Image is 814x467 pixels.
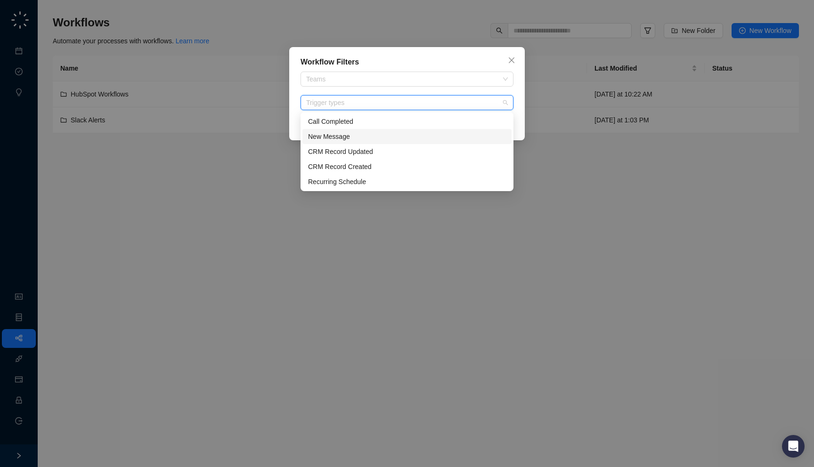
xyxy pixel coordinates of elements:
div: CRM Record Updated [302,144,512,159]
div: Recurring Schedule [308,177,506,187]
div: CRM Record Updated [308,146,506,157]
div: New Message [308,131,506,142]
div: Recurring Schedule [302,174,512,189]
div: CRM Record Created [302,159,512,174]
div: Workflow Filters [301,56,513,68]
div: Call Completed [308,116,506,127]
div: New Message [302,129,512,144]
div: Open Intercom Messenger [782,435,805,458]
div: Call Completed [302,114,512,129]
span: close [508,56,515,64]
div: CRM Record Created [308,161,506,172]
button: Close [504,53,519,68]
